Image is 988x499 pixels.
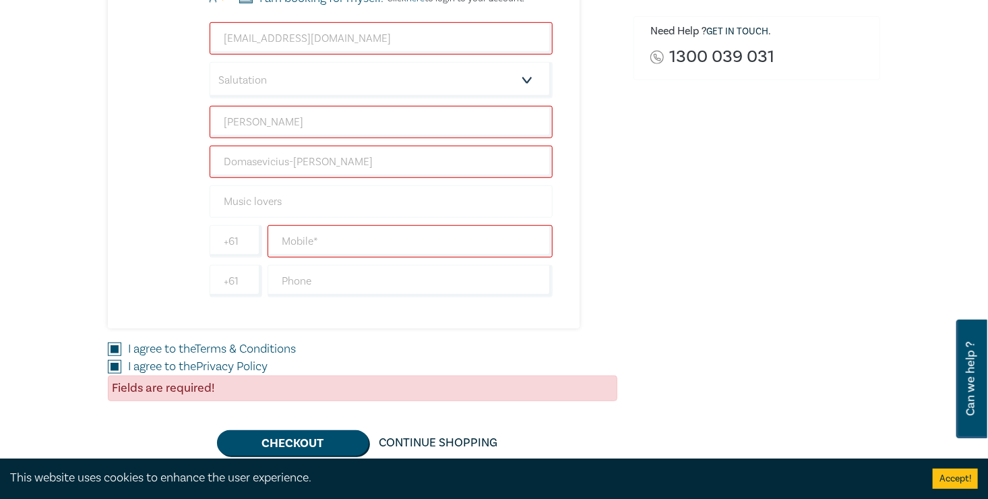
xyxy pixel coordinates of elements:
[706,26,768,38] a: Get in touch
[210,146,553,178] input: Last Name*
[128,358,268,376] label: I agree to the
[964,328,977,430] span: Can we help ?
[210,106,553,138] input: First Name*
[268,225,553,258] input: Mobile*
[210,225,262,258] input: +61
[210,22,553,55] input: Attendee Email*
[650,25,869,38] h6: Need Help ? .
[10,469,913,487] div: This website uses cookies to enhance the user experience.
[217,430,369,456] button: Checkout
[268,265,553,297] input: Phone
[210,265,262,297] input: +61
[210,185,553,218] input: Company
[108,376,617,401] div: Fields are required!
[933,469,978,489] button: Accept cookies
[195,341,296,357] a: Terms & Conditions
[128,341,296,358] label: I agree to the
[670,48,775,66] a: 1300 039 031
[369,430,509,456] a: Continue Shopping
[196,359,268,374] a: Privacy Policy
